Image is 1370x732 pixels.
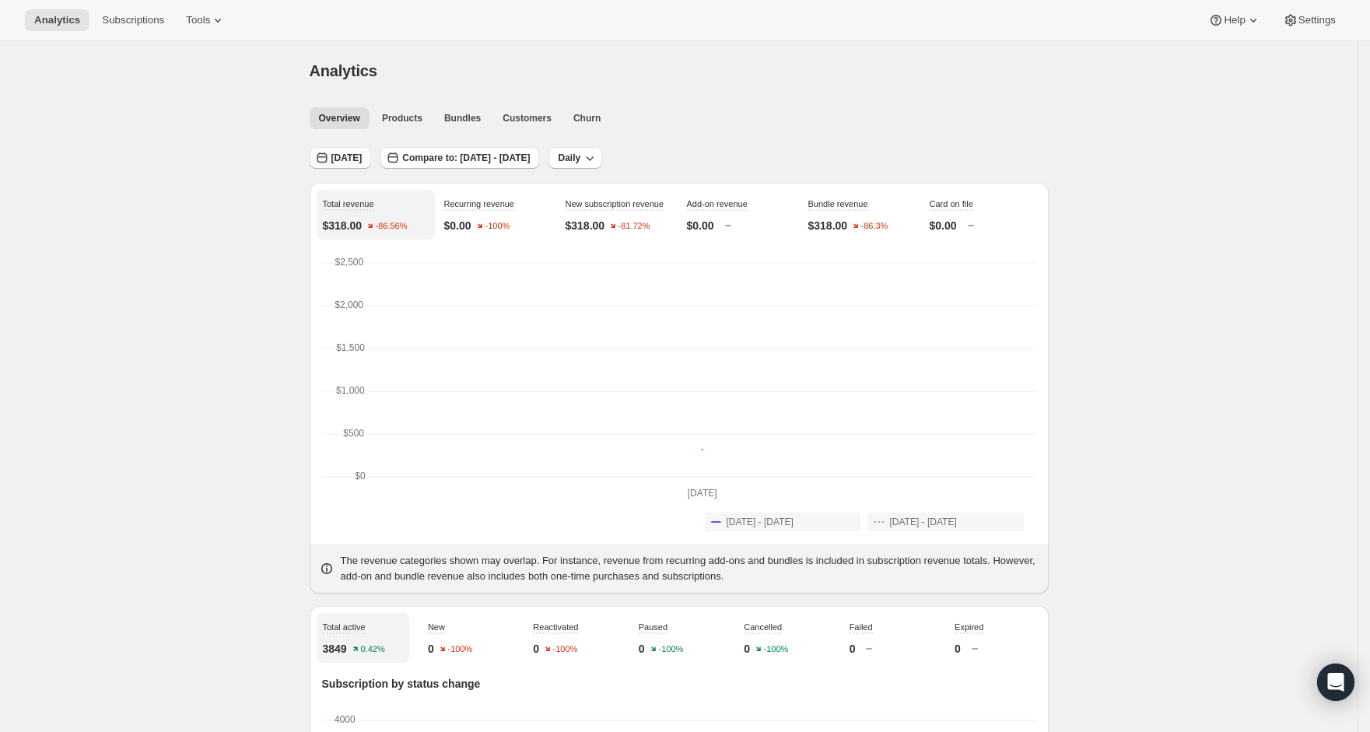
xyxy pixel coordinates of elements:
[336,385,365,396] text: $1,000
[336,342,365,353] text: $1,500
[444,218,471,233] p: $0.00
[343,428,364,439] text: $500
[93,9,173,31] button: Subscriptions
[533,622,578,632] span: Reactivated
[428,622,445,632] span: New
[658,645,683,654] text: -100%
[177,9,235,31] button: Tools
[890,516,957,528] span: [DATE] - [DATE]
[764,645,789,654] text: -100%
[310,147,372,169] button: [DATE]
[485,222,510,231] text: -100%
[1199,9,1270,31] button: Help
[533,641,539,657] p: 0
[1317,664,1354,701] div: Open Intercom Messenger
[382,112,422,124] span: Products
[553,645,578,654] text: -100%
[444,199,515,208] span: Recurring revenue
[618,222,650,231] text: -81.72%
[808,199,868,208] span: Bundle revenue
[566,199,664,208] span: New subscription revenue
[376,222,408,231] text: -86.56%
[34,14,80,26] span: Analytics
[323,218,363,233] p: $318.00
[335,714,356,725] text: 4000
[868,513,1024,531] button: [DATE] - [DATE]
[323,641,347,657] p: 3849
[428,641,434,657] p: 0
[850,622,873,632] span: Failed
[335,299,363,310] text: $2,000
[687,199,748,208] span: Add-on revenue
[639,622,667,632] span: Paused
[335,257,363,268] text: $2,500
[687,488,717,499] text: [DATE]
[310,62,377,79] span: Analytics
[402,152,530,164] span: Compare to: [DATE] - [DATE]
[955,641,961,657] p: 0
[1274,9,1345,31] button: Settings
[447,645,472,654] text: -100%
[1224,14,1245,26] span: Help
[417,720,979,722] rect: Expired-6 0
[639,641,645,657] p: 0
[744,622,782,632] span: Cancelled
[319,112,360,124] span: Overview
[955,622,983,632] span: Expired
[566,218,605,233] p: $318.00
[1298,14,1336,26] span: Settings
[355,471,366,482] text: $0
[573,112,601,124] span: Churn
[558,152,580,164] span: Daily
[322,676,1036,692] p: Subscription by status change
[503,112,552,124] span: Customers
[323,199,374,208] span: Total revenue
[930,218,957,233] p: $0.00
[323,622,366,632] span: Total active
[186,14,210,26] span: Tools
[102,14,164,26] span: Subscriptions
[341,553,1039,584] p: The revenue categories shown may overlap. For instance, revenue from recurring add-ons and bundle...
[331,152,363,164] span: [DATE]
[808,218,848,233] p: $318.00
[705,513,860,531] button: [DATE] - [DATE]
[727,516,794,528] span: [DATE] - [DATE]
[25,9,89,31] button: Analytics
[861,222,888,231] text: -86.3%
[687,218,714,233] p: $0.00
[360,645,384,654] text: 0.42%
[548,147,602,169] button: Daily
[744,641,750,657] p: 0
[380,147,539,169] button: Compare to: [DATE] - [DATE]
[444,112,481,124] span: Bundles
[930,199,973,208] span: Card on file
[850,641,856,657] p: 0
